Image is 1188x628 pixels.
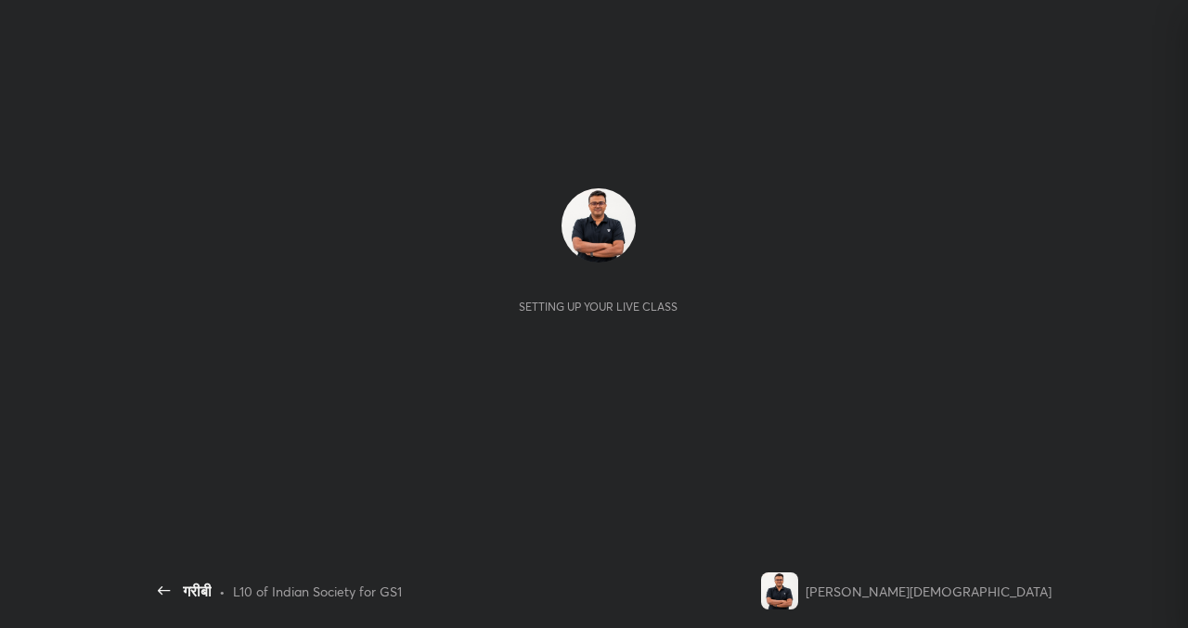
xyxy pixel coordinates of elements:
[806,582,1052,601] div: [PERSON_NAME][DEMOGRAPHIC_DATA]
[519,300,678,314] div: Setting up your live class
[183,580,212,602] div: गरीबी
[562,188,636,263] img: f9a666527379488a9d83e0f86d2874fe.jpg
[219,582,226,601] div: •
[233,582,402,601] div: L10 of Indian Society for GS1
[761,572,798,609] img: f9a666527379488a9d83e0f86d2874fe.jpg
